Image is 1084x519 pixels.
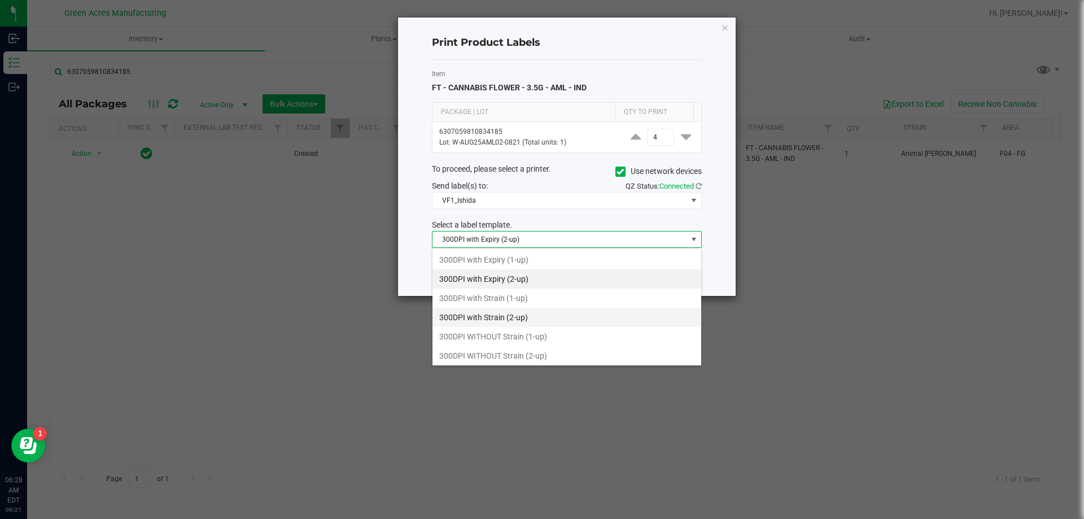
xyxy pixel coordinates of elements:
[423,163,710,180] div: To proceed, please select a printer.
[439,137,614,148] p: Lot: W-AUG25AML02-0821 (Total units: 1)
[11,429,45,463] iframe: Resource center
[33,427,47,441] iframe: Resource center unread badge
[659,182,694,190] span: Connected
[423,219,710,231] div: Select a label template.
[432,327,701,346] li: 300DPI WITHOUT Strain (1-up)
[432,193,687,208] span: VF1_Ishida
[626,182,702,190] span: QZ Status:
[432,181,488,190] span: Send label(s) to:
[432,69,702,79] label: Item
[432,269,701,289] li: 300DPI with Expiry (2-up)
[439,127,614,137] p: 6307059810834185
[432,250,701,269] li: 300DPI with Expiry (1-up)
[432,83,587,92] span: FT - CANNABIS FLOWER - 3.5G - AML - IND
[432,36,702,50] h4: Print Product Labels
[432,103,615,122] th: Package | Lot
[432,232,687,247] span: 300DPI with Expiry (2-up)
[432,289,701,308] li: 300DPI with Strain (1-up)
[432,346,701,365] li: 300DPI WITHOUT Strain (2-up)
[432,308,701,327] li: 300DPI with Strain (2-up)
[615,103,693,122] th: Qty to Print
[615,165,702,177] label: Use network devices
